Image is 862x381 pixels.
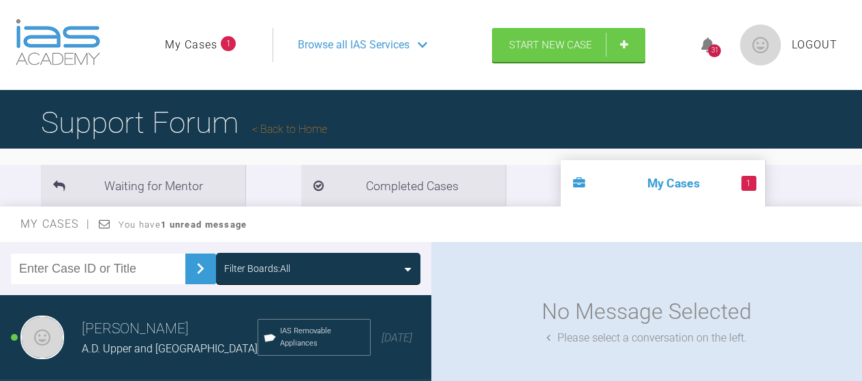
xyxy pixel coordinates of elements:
[41,165,245,207] li: Waiting for Mentor
[16,19,100,65] img: logo-light.3e3ef733.png
[382,331,412,344] span: [DATE]
[740,25,781,65] img: profile.png
[221,36,236,51] span: 1
[509,39,592,51] span: Start New Case
[82,318,258,341] h3: [PERSON_NAME]
[792,36,837,54] a: Logout
[224,261,290,276] div: Filter Boards: All
[280,325,365,350] span: IAS Removable Appliances
[561,160,765,207] li: My Cases
[41,99,327,147] h1: Support Forum
[161,219,247,230] strong: 1 unread message
[20,316,64,359] img: Priyanthan Amirthanathan
[708,44,721,57] div: 31
[20,217,91,230] span: My Cases
[298,36,410,54] span: Browse all IAS Services
[542,294,752,329] div: No Message Selected
[547,329,747,347] div: Please select a conversation on the left.
[189,258,211,279] img: chevronRight.28bd32b0.svg
[11,254,185,284] input: Enter Case ID or Title
[301,165,506,207] li: Completed Cases
[492,28,645,62] a: Start New Case
[252,123,327,136] a: Back to Home
[165,36,217,54] a: My Cases
[82,342,258,355] span: A.D. Upper and [GEOGRAPHIC_DATA]
[741,176,756,191] span: 1
[119,219,247,230] span: You have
